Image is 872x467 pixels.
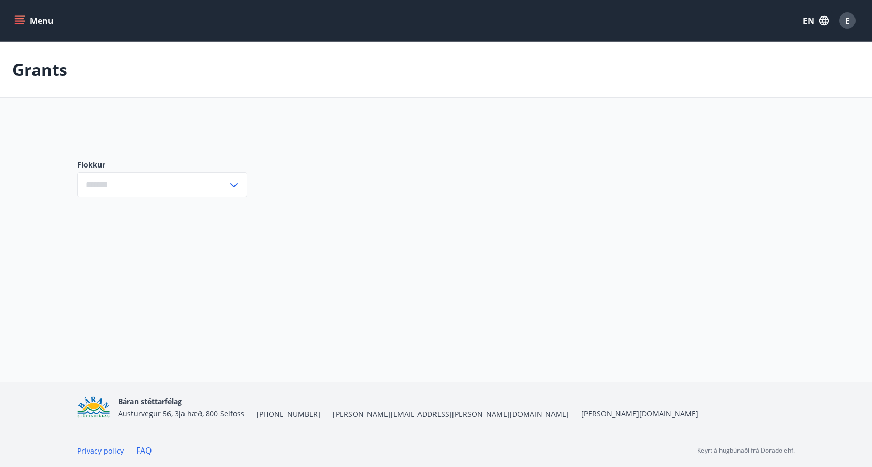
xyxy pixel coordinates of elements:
p: Keyrt á hugbúnaði frá Dorado ehf. [697,446,795,455]
a: Privacy policy [77,446,124,456]
span: Báran stéttarfélag [118,396,182,406]
span: [PERSON_NAME][EMAIL_ADDRESS][PERSON_NAME][DOMAIN_NAME] [333,409,569,420]
p: Grants [12,58,68,81]
img: Bz2lGXKH3FXEIQKvoQ8VL0Fr0uCiWgfgA3I6fSs8.png [77,396,110,419]
label: Flokkur [77,160,247,170]
button: EN [799,11,833,30]
button: E [835,8,860,33]
span: [PHONE_NUMBER] [257,409,321,420]
a: FAQ [136,445,152,456]
a: [PERSON_NAME][DOMAIN_NAME] [581,409,698,419]
span: Austurvegur 56, 3ja hæð, 800 Selfoss [118,409,244,419]
span: E [845,15,850,26]
button: menu [12,11,58,30]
